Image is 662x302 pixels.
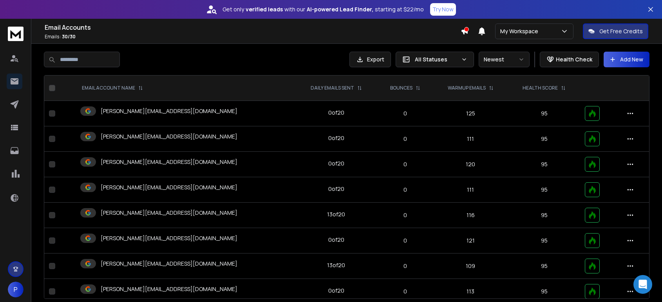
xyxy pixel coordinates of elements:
[382,211,428,219] p: 0
[433,228,508,253] td: 121
[62,33,76,40] span: 30 / 30
[433,253,508,279] td: 109
[500,27,541,35] p: My Workspace
[433,152,508,177] td: 120
[328,185,344,193] div: 0 of 20
[433,177,508,203] td: 111
[101,260,237,268] p: [PERSON_NAME][EMAIL_ADDRESS][DOMAIN_NAME]
[8,282,24,297] button: P
[101,133,237,140] p: [PERSON_NAME][EMAIL_ADDRESS][DOMAIN_NAME]
[508,126,580,152] td: 95
[311,85,354,91] p: DAILY EMAILS SENT
[328,160,344,167] div: 0 of 20
[101,209,237,217] p: [PERSON_NAME][EMAIL_ADDRESS][DOMAIN_NAME]
[382,160,428,168] p: 0
[45,34,461,40] p: Emails :
[433,101,508,126] td: 125
[382,186,428,194] p: 0
[633,275,652,294] div: Open Intercom Messenger
[45,23,461,32] h1: Email Accounts
[430,3,456,16] button: Try Now
[508,152,580,177] td: 95
[101,183,237,191] p: [PERSON_NAME][EMAIL_ADDRESS][DOMAIN_NAME]
[508,253,580,279] td: 95
[508,177,580,203] td: 95
[382,110,428,117] p: 0
[82,85,143,91] div: EMAIL ACCOUNT NAME
[433,126,508,152] td: 111
[382,135,428,143] p: 0
[508,228,580,253] td: 95
[479,52,530,67] button: Newest
[508,101,580,126] td: 95
[101,285,237,293] p: [PERSON_NAME][EMAIL_ADDRESS][DOMAIN_NAME]
[327,261,345,269] div: 13 of 20
[8,27,24,41] img: logo
[382,288,428,295] p: 0
[390,85,412,91] p: BOUNCES
[328,236,344,244] div: 0 of 20
[556,56,592,63] p: Health Check
[599,27,643,35] p: Get Free Credits
[328,287,344,295] div: 0 of 20
[101,158,237,166] p: [PERSON_NAME][EMAIL_ADDRESS][DOMAIN_NAME]
[101,107,237,115] p: [PERSON_NAME][EMAIL_ADDRESS][DOMAIN_NAME]
[382,237,428,244] p: 0
[222,5,424,13] p: Get only with our starting at $22/mo
[415,56,458,63] p: All Statuses
[328,134,344,142] div: 0 of 20
[349,52,391,67] button: Export
[508,203,580,228] td: 95
[246,5,283,13] strong: verified leads
[327,210,345,218] div: 13 of 20
[540,52,599,67] button: Health Check
[328,109,344,117] div: 0 of 20
[382,262,428,270] p: 0
[523,85,558,91] p: HEALTH SCORE
[101,234,237,242] p: [PERSON_NAME][EMAIL_ADDRESS][DOMAIN_NAME]
[604,52,649,67] button: Add New
[307,5,373,13] strong: AI-powered Lead Finder,
[583,23,648,39] button: Get Free Credits
[433,203,508,228] td: 116
[432,5,454,13] p: Try Now
[448,85,486,91] p: WARMUP EMAILS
